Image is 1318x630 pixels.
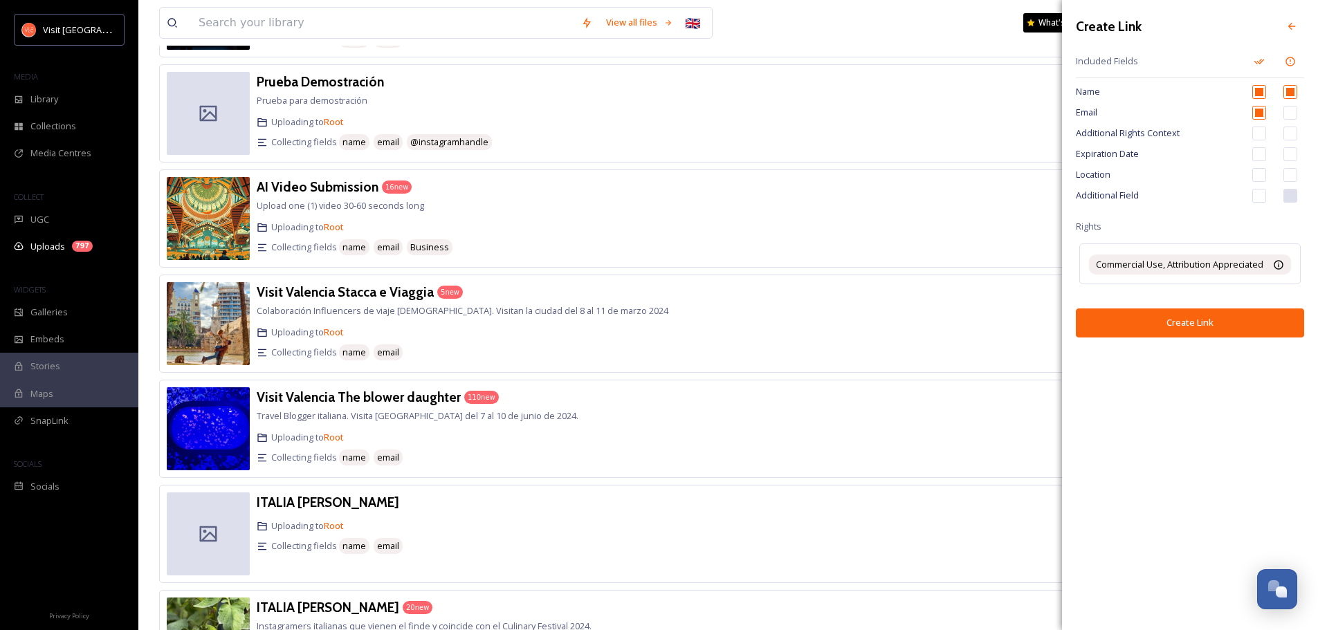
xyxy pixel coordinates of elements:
[22,23,36,37] img: download.png
[377,136,399,149] span: email
[1076,55,1242,68] span: Included Fields
[257,409,578,422] span: Travel Blogger italiana. Visita [GEOGRAPHIC_DATA] del 7 al 10 de junio de 2024.
[257,178,378,195] h3: AI Video Submission
[30,93,58,106] span: Library
[377,241,399,254] span: email
[342,451,366,464] span: name
[30,306,68,319] span: Galleries
[30,333,64,346] span: Embeds
[257,492,399,512] a: ITALIA [PERSON_NAME]
[410,136,488,149] span: @instagramhandle
[14,458,42,469] span: SOCIALS
[167,177,250,260] img: info%2540ranetas.es-ValencIA.jpg
[599,9,680,36] a: View all files
[14,71,38,82] span: MEDIA
[342,136,366,149] span: name
[324,519,344,532] a: Root
[271,115,344,129] span: Uploading to
[167,282,250,365] img: -Valencia-Jardim-Turia%255B1%255D.jpg
[464,391,499,404] div: 110 new
[1076,189,1242,202] span: Additional Field
[257,72,384,92] a: Prueba Demostración
[271,241,337,254] span: Collecting fields
[43,23,150,36] span: Visit [GEOGRAPHIC_DATA]
[192,8,574,38] input: Search your library
[49,611,89,620] span: Privacy Policy
[271,431,344,444] span: Uploading to
[14,284,46,295] span: WIDGETS
[257,282,434,302] a: Visit Valencia Stacca e Viaggia
[72,241,93,252] div: 797
[30,360,60,373] span: Stories
[271,136,337,149] span: Collecting fields
[30,480,60,493] span: Socials
[257,94,367,106] span: Prueba para demostración
[437,286,463,299] div: 5 new
[271,346,337,359] span: Collecting fields
[30,120,76,133] span: Collections
[342,346,366,359] span: name
[257,73,384,90] h3: Prueba Demostración
[257,389,461,405] h3: Visit Valencia The blower daughter
[382,180,412,194] div: 16 new
[30,240,65,253] span: Uploads
[271,326,344,339] span: Uploading to
[1076,168,1242,181] span: Location
[1023,13,1092,33] a: What's New
[324,326,344,338] a: Root
[377,346,399,359] span: email
[257,284,434,300] h3: Visit Valencia Stacca e Viaggia
[257,387,461,407] a: Visit Valencia The blower daughter
[271,519,344,532] span: Uploading to
[1076,127,1242,140] span: Additional Rights Context
[257,199,424,212] span: Upload one (1) video 30-60 seconds long
[342,539,366,553] span: name
[680,10,705,35] div: 🇬🇧
[30,414,68,427] span: SnapLink
[49,606,89,623] a: Privacy Policy
[257,304,668,317] span: Colaboración Influencers de viaje [DEMOGRAPHIC_DATA]. Visitan la ciudad del 8 al 11 de marzo 2024
[167,387,250,470] img: -IMG_7316.jpeg
[1076,147,1242,160] span: Expiration Date
[1257,569,1297,609] button: Open Chat
[257,599,399,615] h3: ITALIA [PERSON_NAME]
[14,192,44,202] span: COLLECT
[257,494,399,510] h3: ITALIA [PERSON_NAME]
[1076,17,1142,37] h3: Create Link
[271,221,344,234] span: Uploading to
[1096,258,1263,271] span: Commercial Use, Attribution Appreciated
[30,213,49,226] span: UGC
[271,539,337,553] span: Collecting fields
[257,597,399,618] a: ITALIA [PERSON_NAME]
[1076,308,1304,337] button: Create Link
[324,115,344,128] a: Root
[257,177,378,197] a: AI Video Submission
[271,451,337,464] span: Collecting fields
[30,147,91,160] span: Media Centres
[30,387,53,400] span: Maps
[403,601,432,614] div: 20 new
[324,221,344,233] a: Root
[1076,220,1101,233] span: Rights
[410,241,449,254] span: Business
[342,241,366,254] span: name
[1076,85,1242,98] span: Name
[1076,106,1242,119] span: Email
[377,451,399,464] span: email
[377,539,399,553] span: email
[324,431,344,443] a: Root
